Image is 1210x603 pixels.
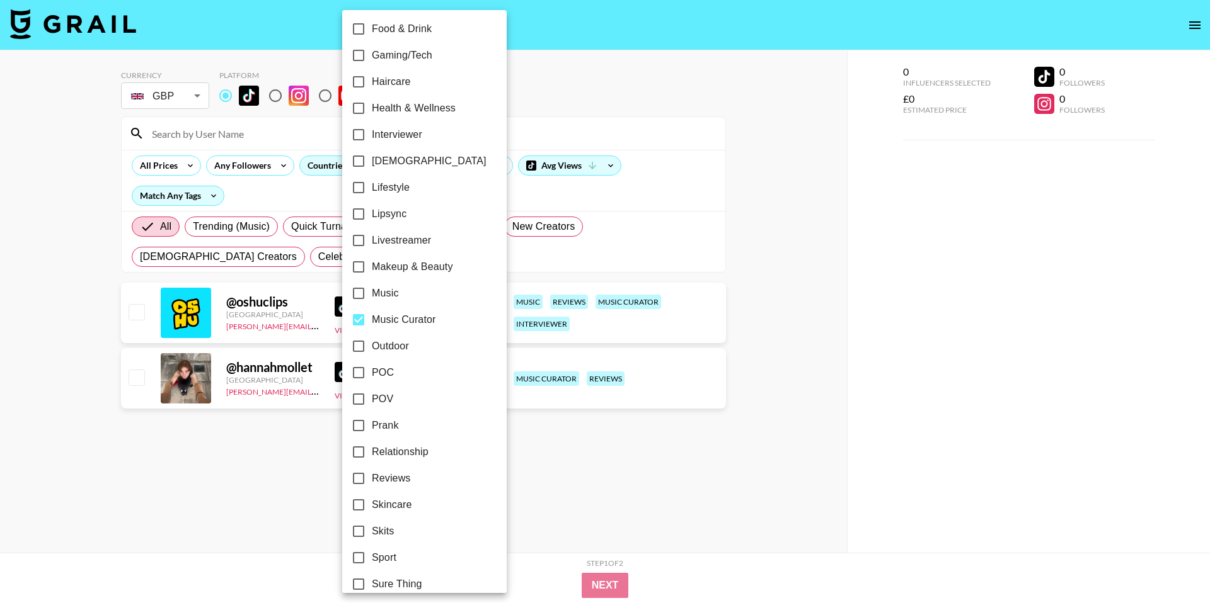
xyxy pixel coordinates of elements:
[372,339,409,354] span: Outdoor
[372,418,399,433] span: Prank
[372,444,429,459] span: Relationship
[372,497,412,512] span: Skincare
[372,259,453,274] span: Makeup & Beauty
[372,127,422,142] span: Interviewer
[372,74,411,89] span: Haircare
[372,154,487,169] span: [DEMOGRAPHIC_DATA]
[372,206,406,222] span: Lipsync
[372,365,394,380] span: POC
[372,101,456,116] span: Health & Wellness
[372,180,410,195] span: Lifestyle
[1147,540,1195,588] iframe: Drift Widget Chat Controller
[372,577,422,592] span: Sure Thing
[372,312,436,327] span: Music Curator
[372,471,411,486] span: Reviews
[372,550,396,565] span: Sport
[372,286,399,301] span: Music
[372,524,394,539] span: Skits
[372,233,431,248] span: Livestreamer
[372,48,432,63] span: Gaming/Tech
[372,392,393,407] span: POV
[372,21,432,37] span: Food & Drink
